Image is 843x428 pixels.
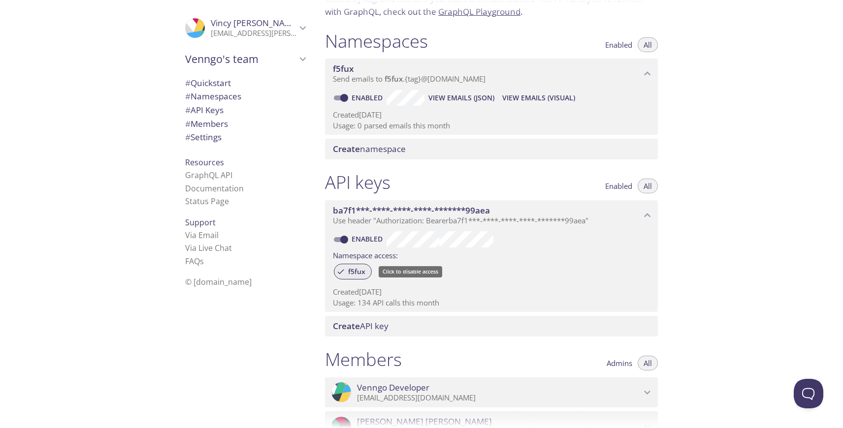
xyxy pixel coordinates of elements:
span: s [200,256,204,267]
span: API Keys [185,104,224,116]
div: Team Settings [177,130,313,144]
span: Namespaces [185,91,241,102]
span: Create [333,143,360,154]
button: Admins [601,356,638,370]
span: # [185,91,191,102]
span: Venngo's team [185,52,296,66]
div: Create namespace [325,139,658,159]
a: Via Live Chat [185,243,232,253]
a: GraphQL API [185,170,232,181]
a: Via Email [185,230,219,241]
span: # [185,77,191,89]
div: f5fux namespace [325,59,658,89]
div: Members [177,117,313,131]
p: Usage: 0 parsed emails this month [333,121,650,131]
span: API key [333,320,389,332]
a: FAQ [185,256,204,267]
a: Enabled [350,234,387,244]
div: API Keys [177,103,313,117]
button: Enabled [599,37,638,52]
div: Venngo's team [177,46,313,72]
span: # [185,104,191,116]
p: Usage: 134 API calls this month [333,298,650,308]
span: Resources [185,157,224,168]
span: Send emails to . {tag} @[DOMAIN_NAME] [333,74,486,84]
p: Created [DATE] [333,110,650,120]
span: View Emails (JSON) [428,92,494,104]
span: Quickstart [185,77,231,89]
span: Support [185,217,216,228]
button: All [638,37,658,52]
div: Create API Key [325,316,658,336]
h1: Namespaces [325,30,428,52]
h1: API keys [325,171,390,193]
span: f5fux [342,267,371,276]
div: Vincy Joseph [177,12,313,44]
button: View Emails (Visual) [498,90,579,106]
div: Venngo Developer [325,377,658,408]
span: f5fux [385,74,403,84]
p: Created [DATE] [333,287,650,297]
button: All [638,356,658,370]
span: Vincy [PERSON_NAME] [211,17,300,29]
span: © [DOMAIN_NAME] [185,276,252,287]
div: Namespaces [177,90,313,103]
span: f5fux [333,63,354,74]
button: All [638,179,658,193]
a: Status Page [185,196,229,207]
div: f5fux [334,264,372,279]
a: Documentation [185,183,244,194]
button: Enabled [599,179,638,193]
iframe: Help Scout Beacon - Open [794,379,823,408]
span: Venngo Developer [357,382,429,393]
a: Enabled [350,93,387,102]
h1: Members [325,348,402,370]
span: Members [185,118,228,129]
span: Settings [185,131,222,143]
span: Create [333,320,360,332]
label: Namespace access: [333,247,398,262]
span: # [185,131,191,143]
div: Quickstart [177,76,313,90]
p: [EMAIL_ADDRESS][PERSON_NAME][DOMAIN_NAME] [211,29,296,38]
p: [EMAIL_ADDRESS][DOMAIN_NAME] [357,393,641,403]
span: View Emails (Visual) [502,92,575,104]
span: # [185,118,191,129]
button: View Emails (JSON) [424,90,498,106]
span: namespace [333,143,406,154]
